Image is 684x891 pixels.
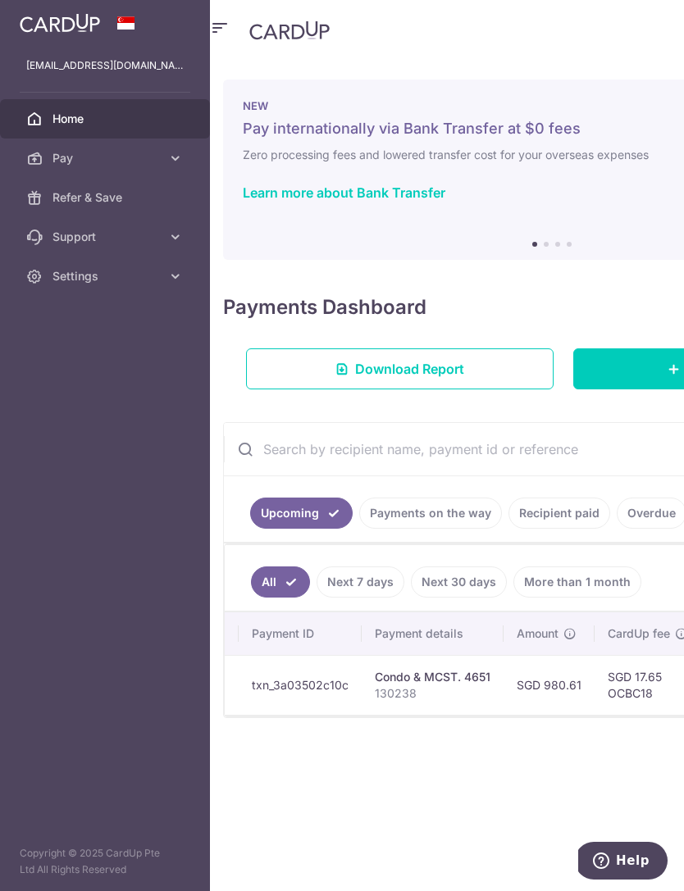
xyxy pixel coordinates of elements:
th: Payment details [362,612,504,655]
a: Learn more about Bank Transfer [243,184,445,201]
a: Payments on the way [359,498,502,529]
span: Refer & Save [52,189,161,206]
a: Next 30 days [411,566,507,598]
span: CardUp fee [608,625,670,642]
span: Settings [52,268,161,284]
img: CardUp [20,13,100,33]
td: SGD 980.61 [504,655,595,715]
a: More than 1 month [513,566,641,598]
a: Upcoming [250,498,353,529]
span: Amount [517,625,559,642]
img: CardUp [249,20,330,40]
p: 130238 [375,685,490,702]
p: [EMAIL_ADDRESS][DOMAIN_NAME] [26,57,184,74]
span: Download Report [355,359,464,379]
h4: Payments Dashboard [223,293,426,322]
span: Support [52,229,161,245]
td: txn_3a03502c10c [239,655,362,715]
a: Download Report [246,348,554,389]
a: Recipient paid [508,498,610,529]
a: Next 7 days [317,566,404,598]
span: Pay [52,150,161,166]
iframe: Opens a widget where you can find more information [578,842,668,883]
span: Home [52,111,161,127]
th: Payment ID [239,612,362,655]
div: Condo & MCST. 4651 [375,669,490,685]
a: All [251,566,310,598]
